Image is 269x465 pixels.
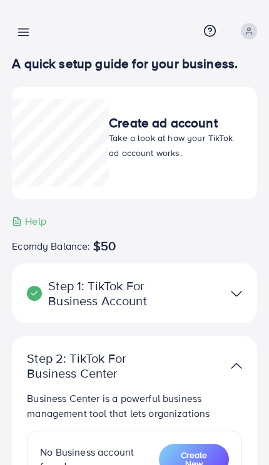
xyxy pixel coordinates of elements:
[231,285,242,303] img: TikTok partner
[12,56,257,72] h4: A quick setup guide for your business.
[27,278,163,308] p: Step 1: TikTok For Business Account
[93,238,116,253] span: $50
[109,115,245,131] h4: Create ad account
[231,357,242,375] img: TikTok partner
[109,130,245,160] p: Take a look at how your TikTok ad account works.
[12,214,46,228] div: Help
[27,351,163,381] p: Step 2: TikTok For Business Center
[12,238,90,253] span: Ecomdy Balance:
